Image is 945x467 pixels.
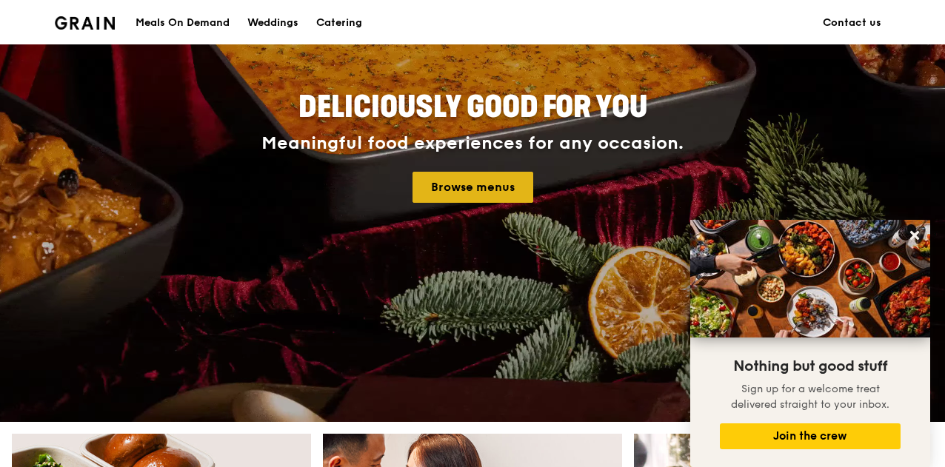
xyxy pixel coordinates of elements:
[238,1,307,45] a: Weddings
[136,1,230,45] div: Meals On Demand
[720,423,901,449] button: Join the crew
[55,16,115,30] img: Grain
[690,220,930,337] img: DSC07876-Edit02-Large.jpeg
[733,357,887,375] span: Nothing but good stuff
[814,1,890,45] a: Contact us
[307,1,371,45] a: Catering
[413,172,533,203] a: Browse menus
[206,133,739,154] div: Meaningful food experiences for any occasion.
[316,1,362,45] div: Catering
[298,90,647,125] span: Deliciously good for you
[731,383,889,411] span: Sign up for a welcome treat delivered straight to your inbox.
[903,224,926,247] button: Close
[247,1,298,45] div: Weddings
